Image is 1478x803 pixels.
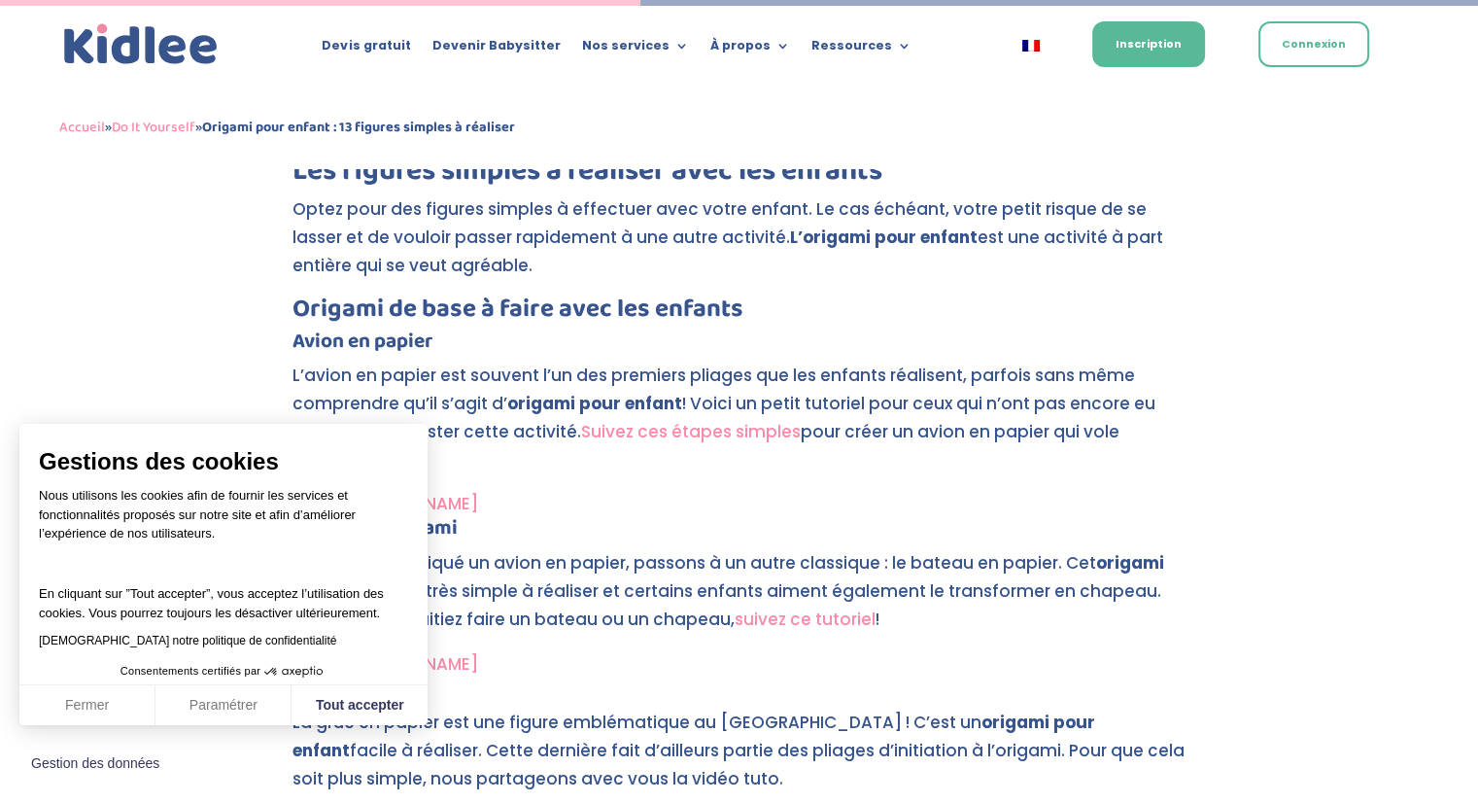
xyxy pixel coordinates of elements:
span: Gestion des données [31,755,159,773]
p: L’avion en papier est souvent l’un des premiers pliages que les enfants réalisent, parfois sans m... [292,362,1186,491]
button: Tout accepter [292,685,428,726]
a: Do It Yourself [112,116,195,139]
strong: origami pour enfant [292,710,1095,761]
a: Nos services [581,39,688,60]
h4: Grue en papier [292,678,1186,708]
a: Accueil [59,116,105,139]
strong: Origami pour enfant : 13 figures simples à réaliser [202,116,515,139]
h3: Origami de base à faire avec les enfants [292,297,1186,332]
p: Nous utilisons les cookies afin de fournir les services et fonctionnalités proposés sur notre sit... [39,486,408,556]
button: Fermer [19,685,155,726]
a: Inscription [1092,21,1205,67]
svg: Axeptio [264,643,323,701]
img: Français [1022,40,1040,52]
h4: Avion en papier [292,332,1186,362]
h4: Bateau en origami [292,518,1186,548]
a: Devis gratuit [322,39,410,60]
a: Devenir Babysitter [431,39,560,60]
h2: Les figures simples à réaliser avec les enfants [292,157,1186,195]
a: Ressources [810,39,911,60]
span: Gestions des cookies [39,447,408,476]
span: » » [59,116,515,139]
strong: origami pour enfant [507,392,682,415]
a: Suivez ces étapes simples [581,420,801,443]
button: Paramétrer [155,685,292,726]
p: Après avoir fabriqué un avion en papier, passons à un autre classique : le bateau en papier. Cet ... [292,548,1186,649]
strong: L’origami pour enfant [790,226,978,249]
span: Consentements certifiés par [120,666,260,677]
a: [DEMOGRAPHIC_DATA] notre politique de confidentialité [39,634,336,647]
img: logo_kidlee_bleu [59,19,223,70]
p: Optez pour des figures simples à effectuer avec votre enfant. Le cas échéant, votre petit risque ... [292,195,1186,297]
button: Fermer le widget sans consentement [19,744,171,785]
p: En cliquant sur ”Tout accepter”, vous acceptez l’utilisation des cookies. Vous pourrez toujours l... [39,566,408,623]
a: suivez ce tutoriel [735,607,876,630]
a: Kidlee Logo [59,19,223,70]
button: Consentements certifiés par [111,659,336,684]
a: À propos [709,39,789,60]
a: Connexion [1258,21,1369,67]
